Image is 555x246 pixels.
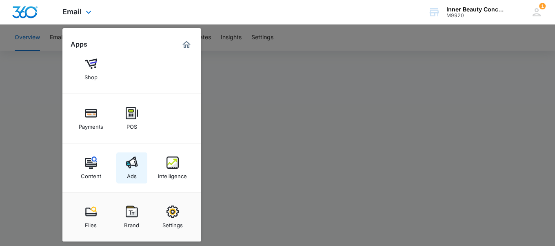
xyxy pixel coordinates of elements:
[116,103,147,134] a: POS
[116,152,147,183] a: Ads
[75,103,107,134] a: Payments
[71,40,87,48] h2: Apps
[85,218,97,228] div: Files
[75,54,107,85] a: Shop
[127,119,137,130] div: POS
[158,169,187,179] div: Intelligence
[75,201,107,233] a: Files
[446,6,506,13] div: account name
[79,119,103,130] div: Payments
[116,201,147,233] a: Brand
[157,152,188,183] a: Intelligence
[81,169,101,179] div: Content
[84,70,98,81] div: Shop
[62,7,82,16] span: Email
[157,201,188,233] a: Settings
[127,169,137,179] div: Ads
[75,152,107,183] a: Content
[124,218,139,228] div: Brand
[539,3,546,9] span: 1
[180,38,193,51] a: Marketing 360® Dashboard
[162,218,183,228] div: Settings
[446,13,506,18] div: account id
[539,3,546,9] div: notifications count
